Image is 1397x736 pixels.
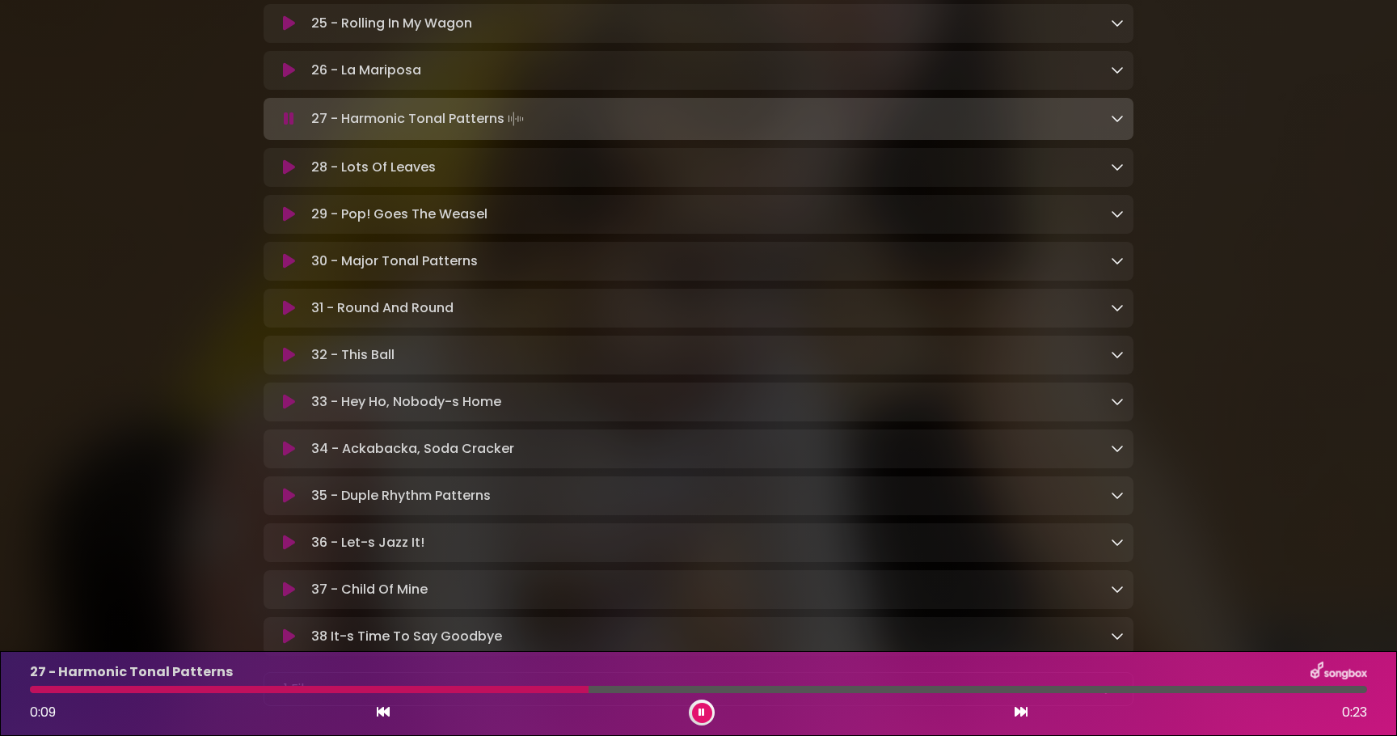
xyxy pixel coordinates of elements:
p: 27 - Harmonic Tonal Patterns [30,662,233,682]
p: 32 - This Ball [311,345,395,365]
img: waveform4.gif [504,108,527,130]
p: 38 It-s Time To Say Goodbye [311,627,502,646]
p: 37 - Child Of Mine [311,580,428,599]
img: songbox-logo-white.png [1310,662,1367,683]
p: 29 - Pop! Goes The Weasel [311,205,487,224]
span: 0:09 [30,703,56,721]
p: 26 - La Mariposa [311,61,421,80]
p: 33 - Hey Ho, Nobody-s Home [311,392,501,412]
p: 25 - Rolling In My Wagon [311,14,472,33]
p: 31 - Round And Round [311,298,454,318]
p: 30 - Major Tonal Patterns [311,252,478,271]
p: 36 - Let-s Jazz It! [311,533,424,552]
p: 27 - Harmonic Tonal Patterns [311,108,527,130]
p: 35 - Duple Rhythm Patterns [311,486,491,505]
p: 34 - Ackabacka, Soda Cracker [311,439,514,459]
p: 28 - Lots Of Leaves [311,158,436,177]
span: 0:23 [1342,703,1367,722]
